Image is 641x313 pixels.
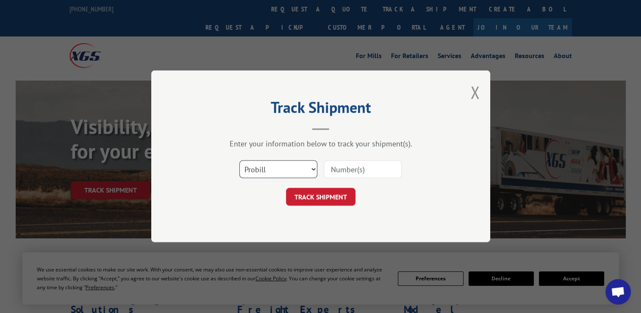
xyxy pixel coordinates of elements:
[286,188,355,206] button: TRACK SHIPMENT
[605,279,631,305] div: Open chat
[194,101,448,117] h2: Track Shipment
[324,161,402,179] input: Number(s)
[470,81,480,103] button: Close modal
[194,139,448,149] div: Enter your information below to track your shipment(s).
